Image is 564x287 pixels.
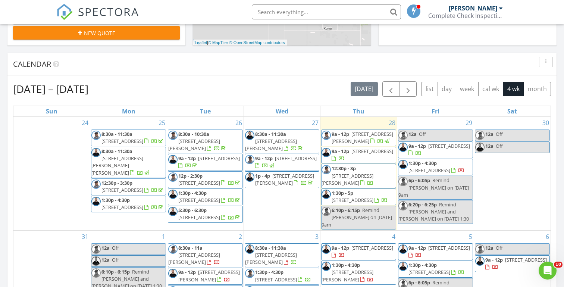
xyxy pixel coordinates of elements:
[310,117,320,129] a: Go to August 27, 2025
[91,148,150,176] a: 8:30a - 11:30a [STREET_ADDRESS][PERSON_NAME][PERSON_NAME]
[391,231,397,243] a: Go to September 4, 2025
[496,143,503,149] span: Off
[178,172,203,179] span: 12p - 2:30p
[505,256,547,263] span: [STREET_ADDRESS]
[397,117,474,231] td: Go to August 29, 2025
[506,106,518,116] a: Saturday
[321,164,396,188] a: 12:30p - 3p [STREET_ADDRESS][PERSON_NAME]
[398,244,408,254] img: steve_complete_check_3.jpg
[332,131,393,144] a: 9a - 12p [STREET_ADDRESS][PERSON_NAME]
[456,82,479,96] button: week
[84,29,115,37] span: New Quote
[351,148,393,155] span: [STREET_ADDRESS]
[321,147,396,163] a: 9a - 12p [STREET_ADDRESS]
[274,106,290,116] a: Wednesday
[13,81,88,96] h2: [DATE] – [DATE]
[399,81,417,97] button: Next
[544,231,551,243] a: Go to September 6, 2025
[168,172,178,182] img: michael_hasson_boise_id_home_inspector.jpg
[245,244,297,265] a: 8:30a - 11:30a [STREET_ADDRESS][PERSON_NAME]
[485,131,493,137] span: 12a
[244,117,320,231] td: Go to August 27, 2025
[467,231,474,243] a: Go to September 5, 2025
[234,117,244,129] a: Go to August 26, 2025
[91,131,101,140] img: michael_hasson_boise_id_home_inspector.jpg
[208,40,228,45] a: © MapTiler
[245,243,320,268] a: 8:30a - 11:30a [STREET_ADDRESS][PERSON_NAME]
[322,244,331,254] img: steve_complete_check_3.jpg
[178,131,209,137] span: 8:30a - 10:30a
[255,172,314,186] a: 1p - 4p [STREET_ADDRESS][PERSON_NAME]
[322,131,331,140] img: michael_hasson_boise_id_home_inspector.jpg
[332,148,349,155] span: 9a - 12p
[91,130,166,146] a: 8:30a - 11:30a [STREET_ADDRESS]
[398,201,469,222] span: Remind [PERSON_NAME] and [PERSON_NAME] on [DATE] 1:30
[91,148,101,157] img: steve_complete_check_3.jpg
[168,207,178,216] img: steve_complete_check_3.jpg
[351,244,393,251] span: [STREET_ADDRESS]
[398,160,408,169] img: steve_complete_check_3.jpg
[408,262,437,268] span: 1:30p - 4:30p
[408,269,450,275] span: [STREET_ADDRESS]
[168,252,220,265] span: [STREET_ADDRESS][PERSON_NAME]
[322,207,331,216] img: michael_hasson_boise_id_home_inspector.jpg
[332,207,360,213] span: 6:10p - 6:15p
[101,148,132,155] span: 8:30a - 11:30a
[398,141,473,158] a: 9a - 12p [STREET_ADDRESS]
[178,269,240,283] a: 9a - 12p [STREET_ADDRESS][PERSON_NAME]
[541,117,551,129] a: Go to August 30, 2025
[475,256,485,266] img: steve_complete_check_3.jpg
[351,82,378,96] button: [DATE]
[91,178,166,195] a: 12:30p - 3:30p [STREET_ADDRESS]
[275,155,317,162] span: [STREET_ADDRESS]
[101,244,110,251] span: 12a
[408,131,417,137] span: 12a
[332,131,393,144] span: [STREET_ADDRESS][PERSON_NAME]
[321,243,396,260] a: 9a - 12p [STREET_ADDRESS]
[168,206,243,222] a: 5:30p - 6:30p [STREET_ADDRESS]
[101,187,143,193] span: [STREET_ADDRESS]
[322,269,373,283] span: [STREET_ADDRESS][PERSON_NAME]
[322,207,392,228] span: Remind [PERSON_NAME] on [DATE] 9am
[245,154,320,171] a: 9a - 12p [STREET_ADDRESS]
[80,117,90,129] a: Go to August 24, 2025
[523,82,551,96] button: month
[322,262,331,271] img: steve_complete_check_3.jpg
[198,106,212,116] a: Tuesday
[168,268,243,284] a: 9a - 12p [STREET_ADDRESS][PERSON_NAME]
[91,155,143,176] span: [STREET_ADDRESS][PERSON_NAME][PERSON_NAME]
[387,117,397,129] a: Go to August 28, 2025
[255,269,283,275] span: 1:30p - 4:30p
[167,117,244,231] td: Go to August 26, 2025
[255,244,286,251] span: 8:30a - 11:30a
[408,279,430,286] span: 6p - 6:05p
[332,190,388,203] a: 1:30p - 5p [STREET_ADDRESS]
[408,244,470,258] a: 9a - 12p [STREET_ADDRESS]
[245,130,320,154] a: 8:30a - 11:30a [STREET_ADDRESS][PERSON_NAME]
[332,190,353,196] span: 1:30p - 5p
[503,82,524,96] button: 4 wk
[485,256,547,270] a: 9a - 12p [STREET_ADDRESS]
[496,131,503,137] span: Off
[255,172,314,186] span: [STREET_ADDRESS][PERSON_NAME]
[255,155,317,169] a: 9a - 12p [STREET_ADDRESS]
[408,143,426,149] span: 9a - 12p
[245,131,304,152] a: 8:30a - 11:30a [STREET_ADDRESS][PERSON_NAME]
[101,138,143,144] span: [STREET_ADDRESS]
[112,244,119,251] span: Off
[120,106,137,116] a: Monday
[178,190,207,196] span: 1:30p - 4:30p
[496,244,503,251] span: Off
[322,165,373,186] a: 12:30p - 3p [STREET_ADDRESS][PERSON_NAME]
[398,143,408,152] img: steve_complete_check_3.jpg
[398,159,473,175] a: 1:30p - 4:30p [STREET_ADDRESS]
[168,154,243,171] a: 9a - 12p [STREET_ADDRESS]
[80,231,90,243] a: Go to August 31, 2025
[168,188,243,205] a: 1:30p - 4:30p [STREET_ADDRESS]
[398,131,408,140] img: michael_hasson_boise_id_home_inspector.jpg
[408,143,470,156] a: 9a - 12p [STREET_ADDRESS]
[321,188,396,205] a: 1:30p - 5p [STREET_ADDRESS]
[13,117,90,231] td: Go to August 24, 2025
[428,244,470,251] span: [STREET_ADDRESS]
[252,4,401,19] input: Search everything...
